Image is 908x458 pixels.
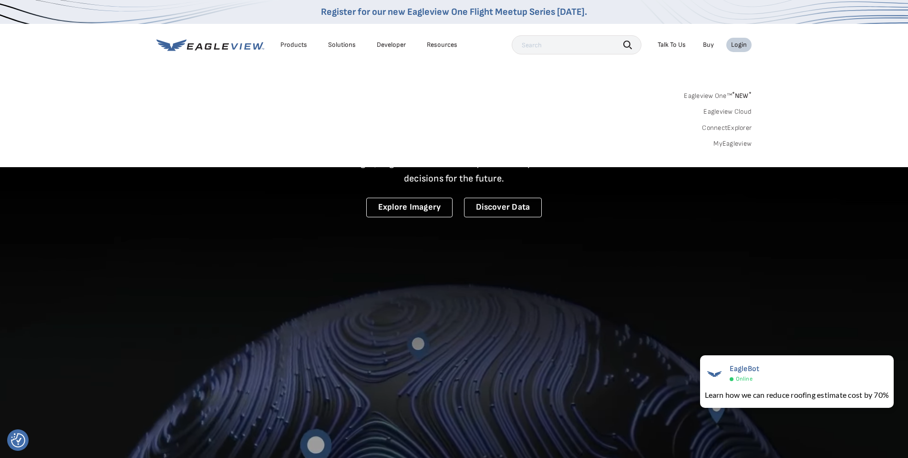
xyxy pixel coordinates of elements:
[512,35,641,54] input: Search
[730,364,760,373] span: EagleBot
[736,375,753,383] span: Online
[658,41,686,49] div: Talk To Us
[703,107,752,116] a: Eagleview Cloud
[464,198,542,217] a: Discover Data
[731,41,747,49] div: Login
[328,41,356,49] div: Solutions
[713,139,752,148] a: MyEagleview
[366,198,453,217] a: Explore Imagery
[732,92,752,100] span: NEW
[427,41,457,49] div: Resources
[703,41,714,49] a: Buy
[11,433,25,447] img: Revisit consent button
[705,364,724,383] img: EagleBot
[321,6,587,18] a: Register for our new Eagleview One Flight Meetup Series [DATE].
[377,41,406,49] a: Developer
[11,433,25,447] button: Consent Preferences
[684,89,752,100] a: Eagleview One™*NEW*
[280,41,307,49] div: Products
[705,389,889,401] div: Learn how we can reduce roofing estimate cost by 70%
[702,124,752,132] a: ConnectExplorer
